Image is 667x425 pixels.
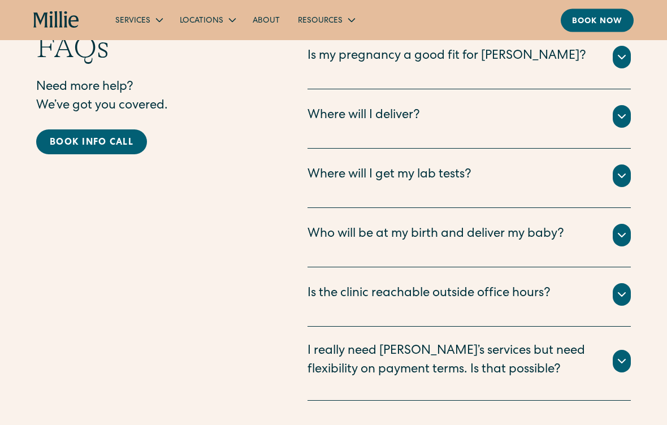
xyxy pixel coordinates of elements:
[106,11,171,29] div: Services
[307,226,564,245] div: Who will be at my birth and deliver my baby?
[115,15,150,27] div: Services
[307,285,551,304] div: Is the clinic reachable outside office hours?
[307,107,420,126] div: Where will I deliver?
[572,16,622,28] div: Book now
[36,130,147,155] a: Book info call
[50,137,133,150] div: Book info call
[244,11,289,29] a: About
[36,31,262,66] h2: FAQs
[307,48,586,67] div: Is my pregnancy a good fit for [PERSON_NAME]?
[171,11,244,29] div: Locations
[307,343,599,380] div: I really need [PERSON_NAME]’s services but need flexibility on payment terms. Is that possible?
[307,167,471,185] div: Where will I get my lab tests?
[180,15,223,27] div: Locations
[298,15,343,27] div: Resources
[36,79,262,116] p: Need more help? We’ve got you covered.
[33,11,79,29] a: home
[289,11,363,29] div: Resources
[561,9,634,32] a: Book now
